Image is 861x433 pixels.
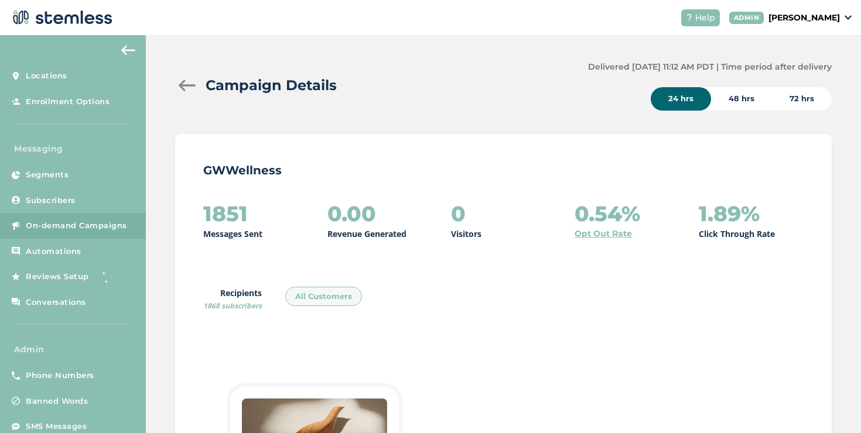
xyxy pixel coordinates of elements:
img: logo-dark-0685b13c.svg [9,6,112,29]
span: Reviews Setup [26,271,89,283]
span: Segments [26,169,69,181]
iframe: Chat Widget [802,377,861,433]
h2: 1851 [203,202,248,225]
span: Subscribers [26,195,76,207]
p: Click Through Rate [699,228,775,240]
span: Automations [26,246,81,257]
span: Locations [26,70,67,82]
span: Help [695,12,715,24]
span: SMS Messages [26,421,87,432]
p: Revenue Generated [327,228,406,240]
div: ADMIN [729,12,764,24]
p: GWWellness [203,162,804,178]
h2: Campaign Details [206,75,337,96]
label: Recipients [203,287,262,311]
label: Delivered [DATE] 11:12 AM PDT | Time period after delivery [588,61,832,73]
span: Banned Words [26,396,88,407]
span: Conversations [26,297,86,308]
a: Opt Out Rate [575,228,632,240]
h2: 0.00 [327,202,376,225]
span: On-demand Campaigns [26,220,127,232]
span: Enrollment Options [26,96,110,108]
div: All Customers [285,287,362,307]
div: 48 hrs [711,87,772,111]
h2: 1.89% [699,202,760,225]
img: glitter-stars-b7820f95.gif [98,265,121,288]
h2: 0.54% [575,202,640,225]
span: 1868 subscribers [203,301,262,311]
div: 24 hrs [651,87,711,111]
p: [PERSON_NAME] [768,12,840,24]
img: icon_down-arrow-small-66adaf34.svg [845,15,852,20]
p: Visitors [451,228,481,240]
div: 72 hrs [772,87,832,111]
img: icon-help-white-03924b79.svg [686,14,693,21]
h2: 0 [451,202,466,225]
span: Phone Numbers [26,370,94,382]
img: icon-arrow-back-accent-c549486e.svg [121,46,135,55]
p: Messages Sent [203,228,262,240]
